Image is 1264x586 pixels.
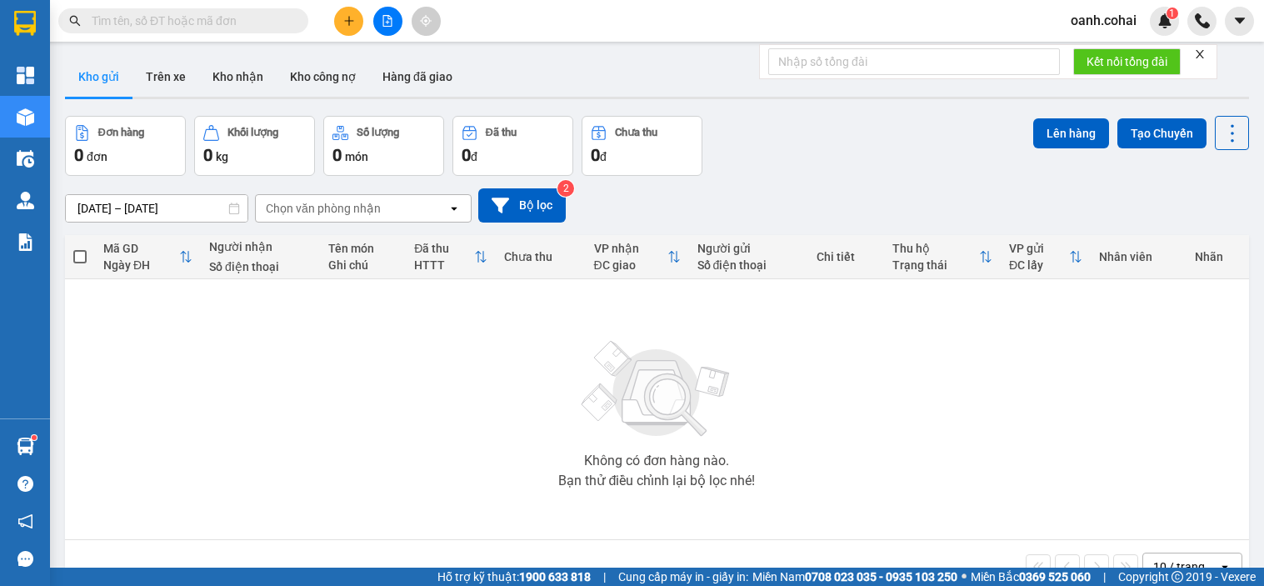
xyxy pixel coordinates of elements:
button: Bộ lọc [478,188,566,223]
span: Miền Bắc [971,568,1091,586]
div: Bạn thử điều chỉnh lại bộ lọc nhé! [558,474,755,488]
button: Kho nhận [199,57,277,97]
button: Số lượng0món [323,116,444,176]
div: VP gửi [1009,242,1068,255]
img: warehouse-icon [17,150,34,168]
div: Người nhận [209,240,312,253]
div: Ngày ĐH [103,258,179,272]
div: Số điện thoại [209,260,312,273]
span: ⚪️ [962,573,967,580]
input: Tìm tên, số ĐT hoặc mã đơn [92,12,288,30]
div: 10 / trang [1153,558,1205,575]
div: Chi tiết [817,250,876,263]
button: Tạo Chuyến [1117,118,1207,148]
strong: 1900 633 818 [519,570,591,583]
span: copyright [1172,571,1183,583]
div: Đã thu [486,127,517,138]
span: Miền Nam [752,568,957,586]
span: notification [17,513,33,529]
img: icon-new-feature [1157,13,1172,28]
div: Người gửi [697,242,800,255]
svg: open [447,202,461,215]
div: Đã thu [414,242,474,255]
strong: 0369 525 060 [1019,570,1091,583]
div: Nhãn [1195,250,1241,263]
div: Số điện thoại [697,258,800,272]
img: svg+xml;base64,PHN2ZyBjbGFzcz0ibGlzdC1wbHVnX19zdmciIHhtbG5zPSJodHRwOi8vd3d3LnczLm9yZy8yMDAwL3N2Zy... [573,331,740,448]
button: plus [334,7,363,36]
input: Nhập số tổng đài [768,48,1060,75]
div: Đơn hàng [98,127,144,138]
div: Nhân viên [1099,250,1179,263]
div: HTTT [414,258,474,272]
th: Toggle SortBy [406,235,496,279]
span: | [603,568,606,586]
div: Thu hộ [892,242,980,255]
div: Chọn văn phòng nhận [266,200,381,217]
button: Chưa thu0đ [582,116,702,176]
th: Toggle SortBy [586,235,689,279]
span: 0 [74,145,83,165]
div: VP nhận [594,242,667,255]
span: caret-down [1232,13,1247,28]
span: kg [216,150,228,163]
div: Trạng thái [892,258,980,272]
button: Lên hàng [1033,118,1109,148]
sup: 2 [557,180,574,197]
div: Ghi chú [328,258,397,272]
img: warehouse-icon [17,438,34,455]
button: file-add [373,7,402,36]
span: Kết nối tổng đài [1087,53,1167,71]
span: 1 [1169,8,1175,19]
sup: 1 [32,435,37,440]
div: Số lượng [357,127,399,138]
div: ĐC lấy [1009,258,1068,272]
span: đơn [87,150,107,163]
input: Select a date range. [66,195,247,222]
button: aim [412,7,441,36]
span: Hỗ trợ kỹ thuật: [437,568,591,586]
button: Hàng đã giao [369,57,466,97]
button: Kho gửi [65,57,132,97]
span: Cung cấp máy in - giấy in: [618,568,748,586]
span: 0 [591,145,600,165]
th: Toggle SortBy [884,235,1002,279]
sup: 1 [1167,8,1178,19]
button: Đơn hàng0đơn [65,116,186,176]
img: solution-icon [17,233,34,251]
div: Khối lượng [227,127,278,138]
span: 0 [203,145,212,165]
div: Chưa thu [504,250,577,263]
img: logo-vxr [14,11,36,36]
span: question-circle [17,476,33,492]
span: đ [471,150,477,163]
img: dashboard-icon [17,67,34,84]
span: message [17,551,33,567]
button: Khối lượng0kg [194,116,315,176]
span: file-add [382,15,393,27]
img: warehouse-icon [17,192,34,209]
div: Mã GD [103,242,179,255]
span: đ [600,150,607,163]
div: Tên món [328,242,397,255]
div: ĐC giao [594,258,667,272]
span: oanh.cohai [1057,10,1150,31]
th: Toggle SortBy [95,235,201,279]
div: Không có đơn hàng nào. [584,454,729,468]
button: Kết nối tổng đài [1073,48,1181,75]
span: close [1194,48,1206,60]
svg: open [1218,560,1232,573]
img: phone-icon [1195,13,1210,28]
span: món [345,150,368,163]
span: aim [420,15,432,27]
span: plus [343,15,355,27]
th: Toggle SortBy [1001,235,1090,279]
span: search [69,15,81,27]
span: 0 [332,145,342,165]
button: caret-down [1225,7,1254,36]
button: Đã thu0đ [452,116,573,176]
button: Trên xe [132,57,199,97]
button: Kho công nợ [277,57,369,97]
div: Chưa thu [615,127,657,138]
span: 0 [462,145,471,165]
